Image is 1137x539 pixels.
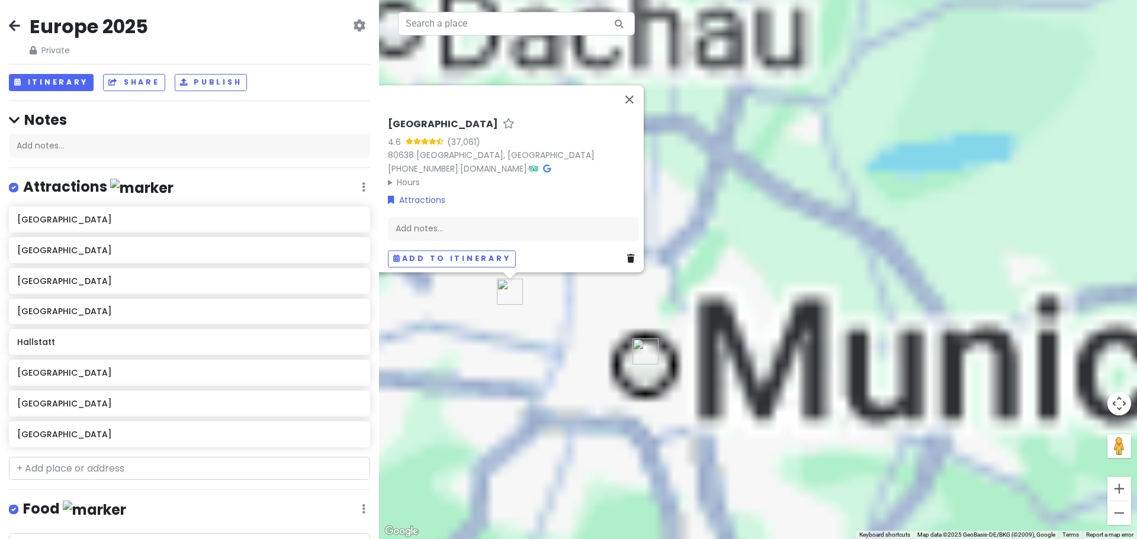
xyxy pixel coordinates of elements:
a: Open this area in Google Maps (opens a new window) [382,524,421,539]
button: Add to itinerary [388,250,516,267]
h4: Notes [9,111,370,129]
img: Google [382,524,421,539]
img: marker [110,179,174,197]
h4: Food [23,499,126,519]
a: [DOMAIN_NAME] [460,163,527,175]
button: Map camera controls [1107,392,1131,415]
div: Nymphenburg Palace [497,279,523,305]
button: Itinerary [9,74,94,91]
div: Munich [632,338,659,364]
a: Terms (opens in new tab) [1062,531,1079,538]
img: marker [63,501,126,519]
h6: [GEOGRAPHIC_DATA] [17,276,361,286]
a: Report a map error [1086,531,1133,538]
h6: [GEOGRAPHIC_DATA] [388,118,498,131]
h6: [GEOGRAPHIC_DATA] [17,245,361,256]
a: Delete place [627,252,639,265]
summary: Hours [388,176,639,189]
div: · · [388,118,639,189]
button: Keyboard shortcuts [859,531,910,539]
button: Zoom out [1107,501,1131,525]
h4: Attractions [23,177,174,197]
input: Search a place [398,12,635,35]
div: Add notes... [9,134,370,159]
h6: Hallstatt [17,337,361,347]
input: + Add place or address [9,457,370,480]
button: Close [615,85,644,114]
i: Tripadvisor [529,164,538,173]
h6: [GEOGRAPHIC_DATA] [17,398,361,409]
div: Add notes... [388,216,639,241]
span: Private [30,44,148,57]
div: 4.6 [388,135,406,149]
a: Star place [503,118,515,131]
span: Map data ©2025 GeoBasis-DE/BKG (©2009), Google [917,531,1055,538]
div: (37,061) [447,135,480,149]
h6: [GEOGRAPHIC_DATA] [17,214,361,225]
a: [PHONE_NUMBER] [388,163,458,175]
button: Drag Pegman onto the map to open Street View [1107,434,1131,458]
h6: [GEOGRAPHIC_DATA] [17,367,361,378]
button: Publish [175,74,248,91]
button: Zoom in [1107,477,1131,501]
h2: Europe 2025 [30,14,148,39]
button: Share [103,74,165,91]
h6: [GEOGRAPHIC_DATA] [17,306,361,317]
a: 80638 [GEOGRAPHIC_DATA], [GEOGRAPHIC_DATA] [388,149,595,161]
h6: [GEOGRAPHIC_DATA] [17,429,361,440]
a: Attractions [388,193,445,206]
i: Google Maps [543,164,551,173]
